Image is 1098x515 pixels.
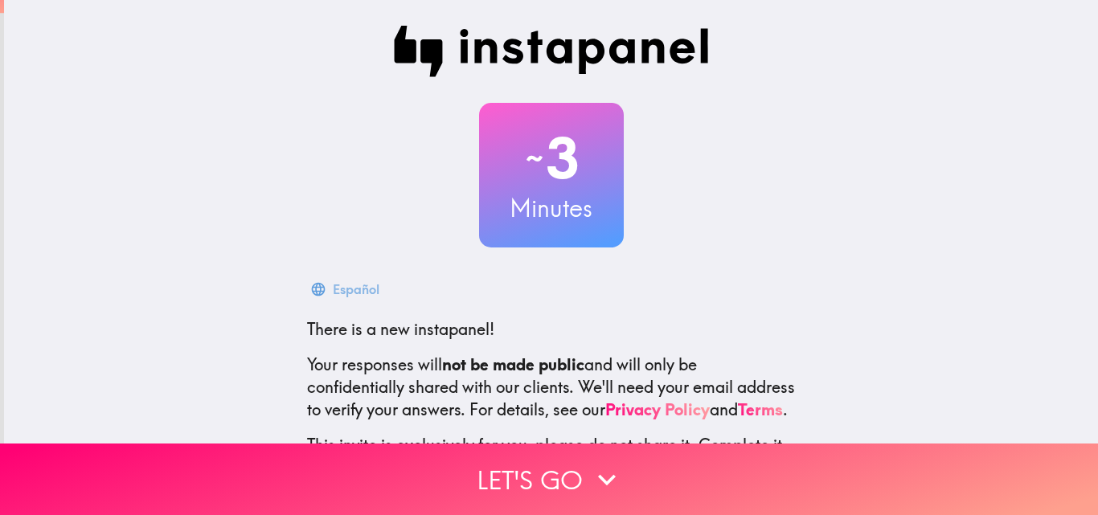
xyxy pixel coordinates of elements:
[333,278,379,300] div: Español
[307,273,386,305] button: Español
[394,26,709,77] img: Instapanel
[523,134,546,182] span: ~
[307,434,796,479] p: This invite is exclusively for you, please do not share it. Complete it soon because spots are li...
[307,319,494,339] span: There is a new instapanel!
[442,354,584,374] b: not be made public
[307,354,796,421] p: Your responses will and will only be confidentially shared with our clients. We'll need your emai...
[738,399,783,419] a: Terms
[479,191,624,225] h3: Minutes
[479,125,624,191] h2: 3
[605,399,710,419] a: Privacy Policy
